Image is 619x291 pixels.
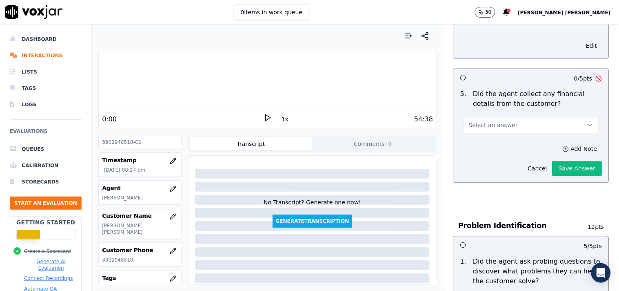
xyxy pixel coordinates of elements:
button: Add Note [558,143,602,154]
p: Did the agent ask probing questions to discover what problems they can help the customer solve? [473,257,602,286]
h3: Tags [102,274,177,282]
p: 5 . [457,89,470,109]
h3: Customer Phone [102,246,177,254]
button: Create a Scorecard [24,248,71,255]
a: Lists [10,64,82,80]
p: 30 [485,9,491,16]
button: 30 [475,7,495,18]
a: Logs [10,96,82,113]
p: 3302948510 [102,257,177,263]
p: [PERSON_NAME] [102,195,177,201]
a: Tags [10,80,82,96]
h6: Evaluations [10,126,82,141]
p: 3302948510-C1 [102,139,177,145]
div: 54:38 [414,114,433,124]
h3: Timestamp [102,156,177,164]
button: 1x [280,114,290,125]
h2: Getting Started [16,218,75,226]
button: Save Answer [552,161,602,176]
a: Interactions [10,47,82,64]
button: Connect Recordings [24,275,73,282]
a: Queues [10,141,82,157]
p: [PERSON_NAME] [PERSON_NAME] [102,222,177,235]
a: Dashboard [10,31,82,47]
p: 12 pts [580,223,604,231]
h3: Problem Identification [458,220,580,231]
button: Edit [581,40,602,51]
button: Start an Evaluation [10,197,82,210]
button: Transcript [190,137,313,150]
button: 0items in work queue [234,4,310,20]
div: 0:00 [102,114,117,124]
p: 1 . [457,257,470,286]
button: Generate AI Evaluation [24,258,78,271]
img: voxjar logo [5,5,63,19]
button: GenerateTranscription [273,215,353,228]
h3: Agent [102,184,177,192]
p: 5 / 5 pts [584,242,602,250]
p: [DATE] 08:27 pm [104,167,177,173]
p: Did the agent collect any financial details from the customer? [473,89,602,109]
h3: Customer Name [102,212,177,220]
span: Select an answer [469,121,518,129]
button: Cancel [523,163,552,174]
p: 0 / 5 pts [575,74,592,83]
button: 30 [475,7,503,18]
a: Scorecards [10,174,82,190]
div: Open Intercom Messenger [591,263,611,283]
div: No Transcript? Generate one now! [264,198,361,215]
button: [PERSON_NAME] [PERSON_NAME] [518,7,619,17]
button: Comments [312,137,435,150]
span: 0 [386,140,394,148]
span: [PERSON_NAME] [PERSON_NAME] [518,10,611,16]
a: Calibration [10,157,82,174]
